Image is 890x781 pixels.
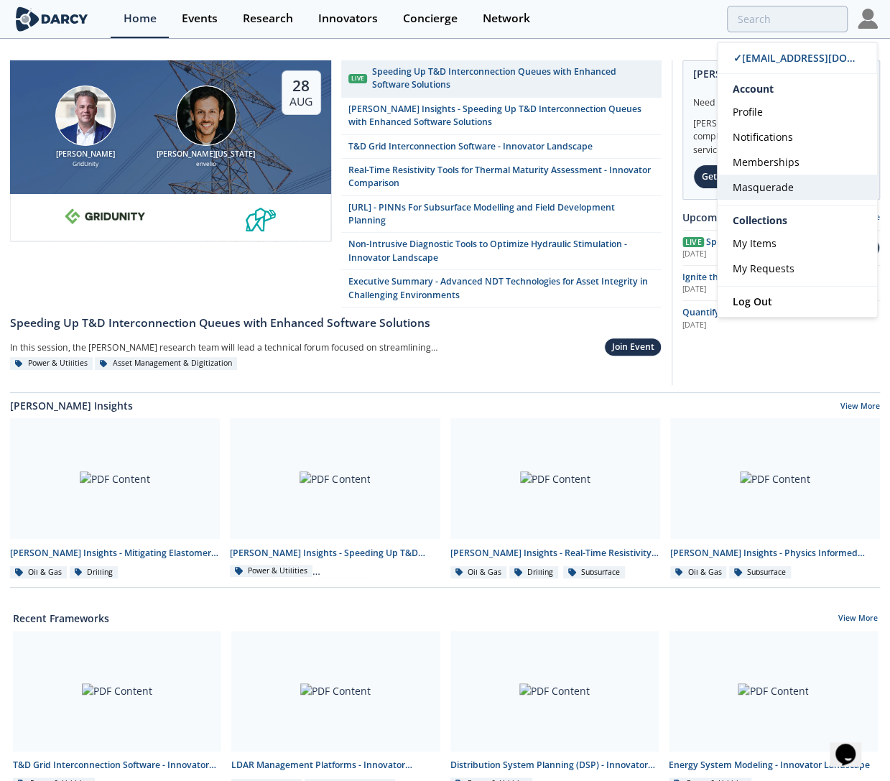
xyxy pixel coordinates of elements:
[341,98,662,135] a: [PERSON_NAME] Insights - Speeding Up T&D Interconnection Queues with Enhanced Software Solutions
[341,135,662,159] a: T&D Grid Interconnection Software - Innovator Landscape
[445,418,665,580] a: PDF Content [PERSON_NAME] Insights - Real-Time Resistivity Tools for Thermal Maturity Assessment ...
[10,357,93,370] div: Power & Utilities
[718,74,877,99] div: Account
[230,547,440,560] div: [PERSON_NAME] Insights - Speeding Up T&D Interconnection Queues with Enhanced Software Solutions
[151,160,261,169] div: envelio
[10,60,331,308] a: Brian Fitzsimons [PERSON_NAME] GridUnity Luigi Montana [PERSON_NAME][US_STATE] envelio 28 Aug
[55,86,116,146] img: Brian Fitzsimons
[718,99,877,124] a: Profile
[693,86,869,109] div: Need help with a project?
[231,759,440,772] div: LDAR Management Platforms - Innovator Comparison
[858,9,878,29] img: Profile
[693,165,769,189] div: Get Started
[669,759,878,772] div: Energy System Modeling - Innovator Landscape
[243,13,293,24] div: Research
[733,130,793,144] span: Notifications
[246,201,276,231] img: 336b6de1-6040-4323-9c13-5718d9811639
[95,357,237,370] div: Asset Management & Digitization
[151,149,261,160] div: [PERSON_NAME][US_STATE]
[372,65,654,92] div: Speeding Up T&D Interconnection Queues with Enhanced Software Solutions
[733,262,794,275] span: My Requests
[718,287,877,317] a: Log Out
[733,155,799,169] span: Memberships
[563,566,625,579] div: Subsurface
[604,338,662,357] button: Join Event
[450,566,507,579] div: Oil & Gas
[10,547,220,560] div: [PERSON_NAME] Insights - Mitigating Elastomer Swelling Issue in Downhole Drilling Mud Motors
[682,210,767,225] a: Upcoming Events
[341,196,662,234] a: [URL] - PINNs For Subsurface Modelling and Field Development Planning
[718,175,877,200] a: Masquerade
[682,236,822,260] a: Live Speeding Up T&D Interconnection Queues with Enhanced Software Solutions [DATE]
[670,547,880,560] div: [PERSON_NAME] Insights - Physics Informed Neural Networks to Accelerate Subsurface Scenario Analysis
[733,180,794,194] span: Masquerade
[693,61,869,86] div: [PERSON_NAME] Concierge
[718,124,877,149] a: Notifications
[341,159,662,196] a: Real-Time Resistivity Tools for Thermal Maturity Assessment - Innovator Comparison
[612,341,654,353] div: Join Event
[403,13,458,24] div: Concierge
[682,271,873,296] span: Ignite the Future: Oxy-Combustion for Low-Carbon Power
[727,6,848,32] input: Advanced Search
[5,418,225,580] a: PDF Content [PERSON_NAME] Insights - Mitigating Elastomer Swelling Issue in Downhole Drilling Mud...
[665,418,885,580] a: PDF Content [PERSON_NAME] Insights - Physics Informed Neural Networks to Accelerate Subsurface Sc...
[13,6,91,32] img: logo-wide.svg
[13,611,109,626] a: Recent Frameworks
[70,566,119,579] div: Drilling
[682,284,880,295] div: [DATE]
[230,565,312,578] div: Power & Utilities
[341,270,662,308] a: Executive Summary - Advanced NDT Technologies for Asset Integrity in Challenging Environments
[693,109,869,157] div: [PERSON_NAME] Partners offers complimentary innovation concierge services for all members.
[450,759,659,772] div: Distribution System Planning (DSP) - Innovator Landscape
[682,237,704,247] span: Live
[348,74,367,83] div: Live
[318,13,378,24] div: Innovators
[830,724,876,767] iframe: chat widget
[341,60,662,98] a: Live Speeding Up T&D Interconnection Queues with Enhanced Software Solutions
[670,566,727,579] div: Oil & Gas
[733,105,763,119] span: Profile
[450,547,660,560] div: [PERSON_NAME] Insights - Real-Time Resistivity Tools for Thermal Maturity Assessment in Unconvent...
[10,337,493,357] div: In this session, the [PERSON_NAME] research team will lead a technical forum focused on streamlin...
[10,308,662,332] a: Speeding Up T&D Interconnection Queues with Enhanced Software Solutions
[10,566,67,579] div: Oil & Gas
[176,86,236,146] img: Luigi Montana
[682,306,880,331] a: Quantifying Resilience: Evaluating High-Impact, Low-Frequency (HILF) Events [DATE]
[838,613,878,626] a: View More
[733,295,772,308] span: Log Out
[718,149,877,175] a: Memberships
[718,231,877,256] a: My Items
[682,271,880,295] a: Ignite the Future: Oxy-Combustion for Low-Carbon Power [DATE]
[30,160,141,169] div: GridUnity
[718,256,877,281] a: My Requests
[30,149,141,160] div: [PERSON_NAME]
[289,76,312,95] div: 28
[124,13,157,24] div: Home
[225,418,445,580] a: PDF Content [PERSON_NAME] Insights - Speeding Up T&D Interconnection Queues with Enhanced Softwar...
[682,306,857,331] span: Quantifying Resilience: Evaluating High-Impact, Low-Frequency (HILF) Events
[729,566,791,579] div: Subsurface
[682,249,822,260] div: [DATE]
[682,320,880,331] div: [DATE]
[182,13,218,24] div: Events
[509,566,558,579] div: Drilling
[733,236,777,250] span: My Items
[13,759,222,772] div: T&D Grid Interconnection Software - Innovator Landscape
[341,233,662,270] a: Non-Intrusive Diagnostic Tools to Optimize Hydraulic Stimulation - Innovator Landscape
[65,201,145,231] img: 10e008b0-193f-493d-a134-a0520e334597
[10,398,133,413] a: [PERSON_NAME] Insights
[289,95,312,109] div: Aug
[483,13,530,24] div: Network
[718,211,877,231] div: Collections
[10,315,662,332] div: Speeding Up T&D Interconnection Queues with Enhanced Software Solutions
[840,401,880,414] a: View More
[718,42,877,74] a: ✓[EMAIL_ADDRESS][DOMAIN_NAME]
